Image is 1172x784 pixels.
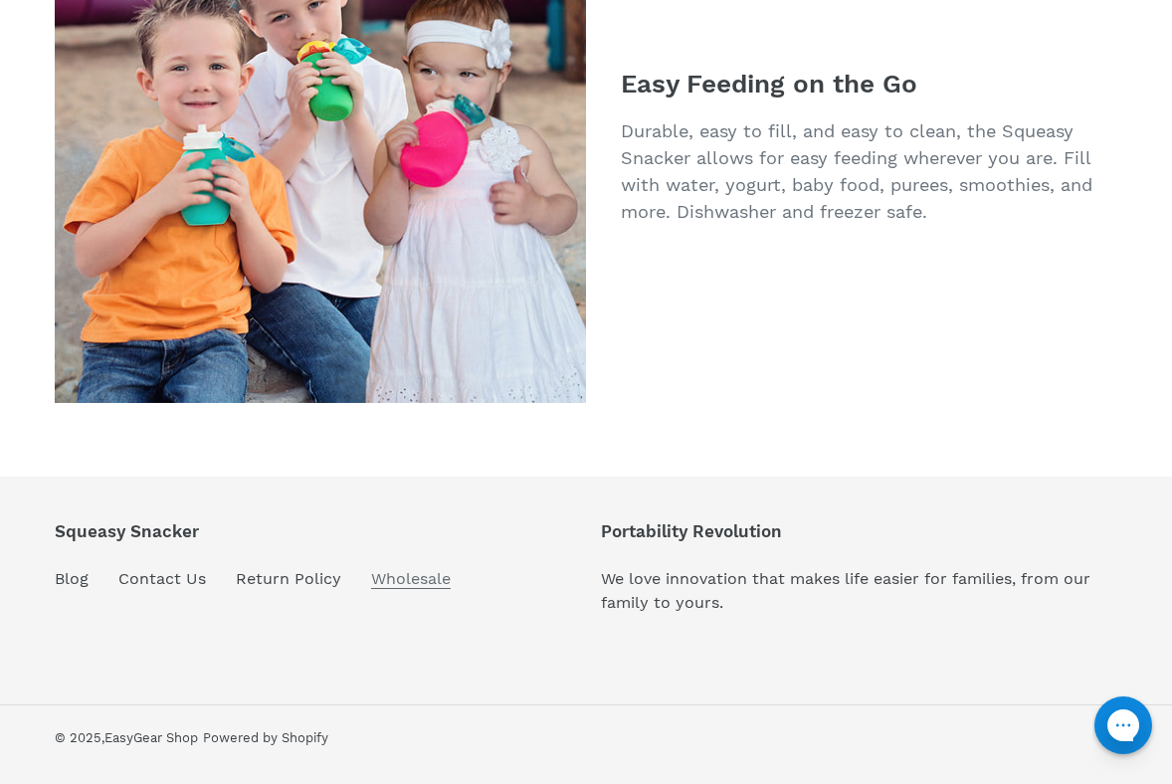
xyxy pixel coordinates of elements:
[118,569,206,588] a: Contact Us
[55,569,89,588] a: Blog
[55,521,451,541] p: Squeasy Snacker
[55,730,198,745] small: © 2025,
[104,730,198,745] a: EasyGear Shop
[621,69,1117,99] h2: Easy Feeding on the Go
[203,730,328,745] a: Powered by Shopify
[621,117,1117,225] p: Durable, easy to fill, and easy to clean, the Squeasy Snacker allows for easy feeding wherever yo...
[371,569,451,589] a: Wholesale
[601,567,1117,615] p: We love innovation that makes life easier for families, from our family to yours.
[236,569,341,588] a: Return Policy
[601,521,1117,541] p: Portability Revolution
